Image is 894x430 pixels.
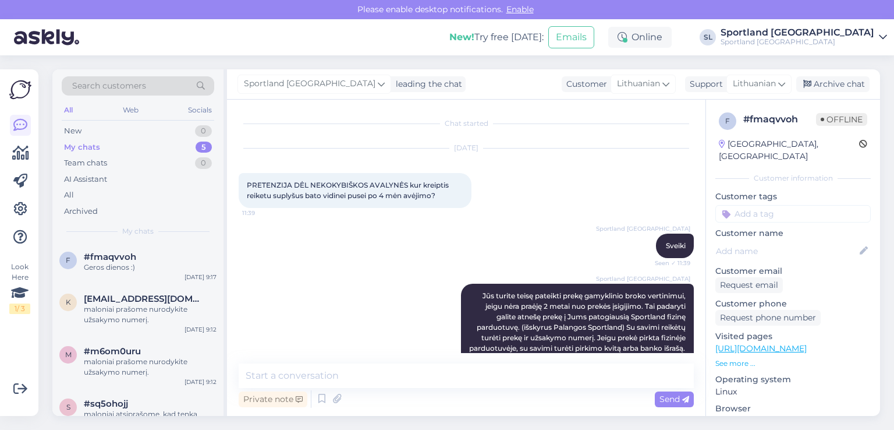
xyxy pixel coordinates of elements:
div: [DATE] 9:17 [185,273,217,281]
a: Sportland [GEOGRAPHIC_DATA]Sportland [GEOGRAPHIC_DATA] [721,28,887,47]
div: My chats [64,142,100,153]
span: Lithuanian [617,77,660,90]
span: Sportland [GEOGRAPHIC_DATA] [244,77,375,90]
b: New! [449,31,474,43]
p: Customer phone [715,298,871,310]
div: maloniai prašome nurodykite užsakymo numerį. [84,357,217,378]
span: PRETENZIJA DĖL NEKOKYBIŠKOS AVALYNĖS kur kreiptis reiketu suplyšus bato vidinei pusei po 4 mėn av... [247,181,450,200]
div: New [64,125,81,137]
div: maloniai prašome nurodykite užsakymo numerį. [84,304,217,325]
span: f [725,117,730,125]
div: 0 [195,125,212,137]
span: Sveiki [666,241,686,250]
input: Add name [716,245,857,258]
div: leading the chat [391,78,462,90]
p: Customer tags [715,191,871,203]
div: All [62,103,75,118]
span: My chats [122,226,154,237]
p: Firefox 91.0 [715,415,871,427]
p: See more ... [715,358,871,369]
div: Archive chat [796,76,870,92]
p: Linux [715,386,871,398]
img: Askly Logo [9,79,31,101]
p: Visited pages [715,330,871,343]
a: [URL][DOMAIN_NAME] [715,343,807,354]
div: # fmaqvvoh [743,112,816,126]
div: SL [700,29,716,45]
div: 1 / 3 [9,304,30,314]
div: Support [685,78,723,90]
div: Socials [186,103,214,118]
div: [GEOGRAPHIC_DATA], [GEOGRAPHIC_DATA] [719,138,859,163]
div: Customer information [715,173,871,184]
div: Team chats [64,157,107,169]
p: Customer email [715,265,871,277]
div: AI Assistant [64,174,107,185]
span: Send [659,394,689,404]
span: #m6om0uru [84,346,141,357]
div: Customer [562,78,607,90]
span: Search customers [72,80,146,92]
div: Archived [64,206,98,217]
input: Add a tag [715,205,871,223]
div: [DATE] [239,143,694,153]
div: 5 [196,142,212,153]
div: 0 [195,157,212,169]
div: Request phone number [715,310,821,326]
div: Sportland [GEOGRAPHIC_DATA] [721,37,874,47]
div: Online [608,27,672,48]
span: Sportland [GEOGRAPHIC_DATA] [596,224,690,233]
p: Customer name [715,227,871,239]
span: Enable [503,4,537,15]
span: #fmaqvvoh [84,252,136,262]
span: Lithuanian [733,77,776,90]
button: Emails [548,26,594,48]
span: m [65,350,72,359]
span: Offline [816,113,867,126]
span: s [66,403,70,411]
div: All [64,189,74,201]
div: Private note [239,392,307,407]
div: [DATE] 9:12 [185,378,217,386]
div: Request email [715,277,783,293]
div: Sportland [GEOGRAPHIC_DATA] [721,28,874,37]
div: Web [120,103,141,118]
div: Chat started [239,118,694,129]
div: Try free [DATE]: [449,30,544,44]
span: f [66,256,70,265]
span: #sq5ohojj [84,399,128,409]
div: Geros dienos :) [84,262,217,273]
span: Jūs turite teisę pateikti prekę gamyklinio broko vertinimui, jeigu nėra praėję 2 metai nuo prekės... [469,291,687,384]
p: Browser [715,403,871,415]
div: maloniai atsiprašome, kad tenka laukti, informavome parduotuvės darbuotoją, kad kuo skubiau perži... [84,409,217,430]
span: kuziejus69@gmail.com [84,294,205,304]
span: 11:39 [242,209,286,217]
span: Seen ✓ 11:39 [647,259,690,267]
p: Operating system [715,373,871,386]
span: k [66,298,71,306]
div: Look Here [9,262,30,314]
div: [DATE] 9:12 [185,325,217,334]
span: Sportland [GEOGRAPHIC_DATA] [596,274,690,283]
